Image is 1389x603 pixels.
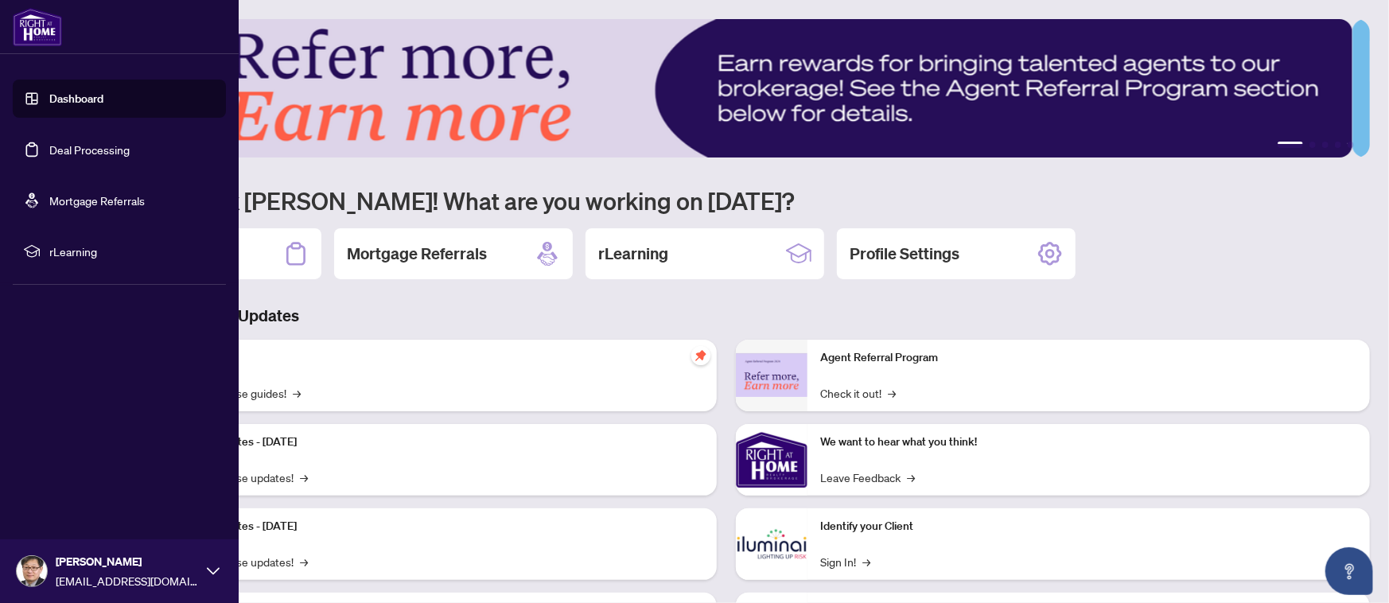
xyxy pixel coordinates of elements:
[888,384,896,402] span: →
[1309,142,1316,148] button: 2
[83,19,1352,158] img: Slide 0
[1335,142,1341,148] button: 4
[56,553,199,570] span: [PERSON_NAME]
[598,243,668,265] h2: rLearning
[13,8,62,46] img: logo
[820,469,915,486] a: Leave Feedback→
[862,553,870,570] span: →
[1325,547,1373,595] button: Open asap
[83,305,1370,327] h3: Brokerage & Industry Updates
[1322,142,1329,148] button: 3
[49,193,145,208] a: Mortgage Referrals
[820,384,896,402] a: Check it out!→
[691,346,710,365] span: pushpin
[167,349,704,367] p: Self-Help
[820,434,1357,451] p: We want to hear what you think!
[907,469,915,486] span: →
[167,518,704,535] p: Platform Updates - [DATE]
[820,553,870,570] a: Sign In!→
[850,243,959,265] h2: Profile Settings
[17,556,47,586] img: Profile Icon
[820,518,1357,535] p: Identify your Client
[300,553,308,570] span: →
[49,91,103,106] a: Dashboard
[293,384,301,402] span: →
[736,508,807,580] img: Identify your Client
[49,243,215,260] span: rLearning
[49,142,130,157] a: Deal Processing
[300,469,308,486] span: →
[820,349,1357,367] p: Agent Referral Program
[347,243,487,265] h2: Mortgage Referrals
[1278,142,1303,148] button: 1
[736,353,807,397] img: Agent Referral Program
[1348,142,1354,148] button: 5
[736,424,807,496] img: We want to hear what you think!
[83,185,1370,216] h1: Welcome back [PERSON_NAME]! What are you working on [DATE]?
[167,434,704,451] p: Platform Updates - [DATE]
[56,572,199,589] span: [EMAIL_ADDRESS][DOMAIN_NAME]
